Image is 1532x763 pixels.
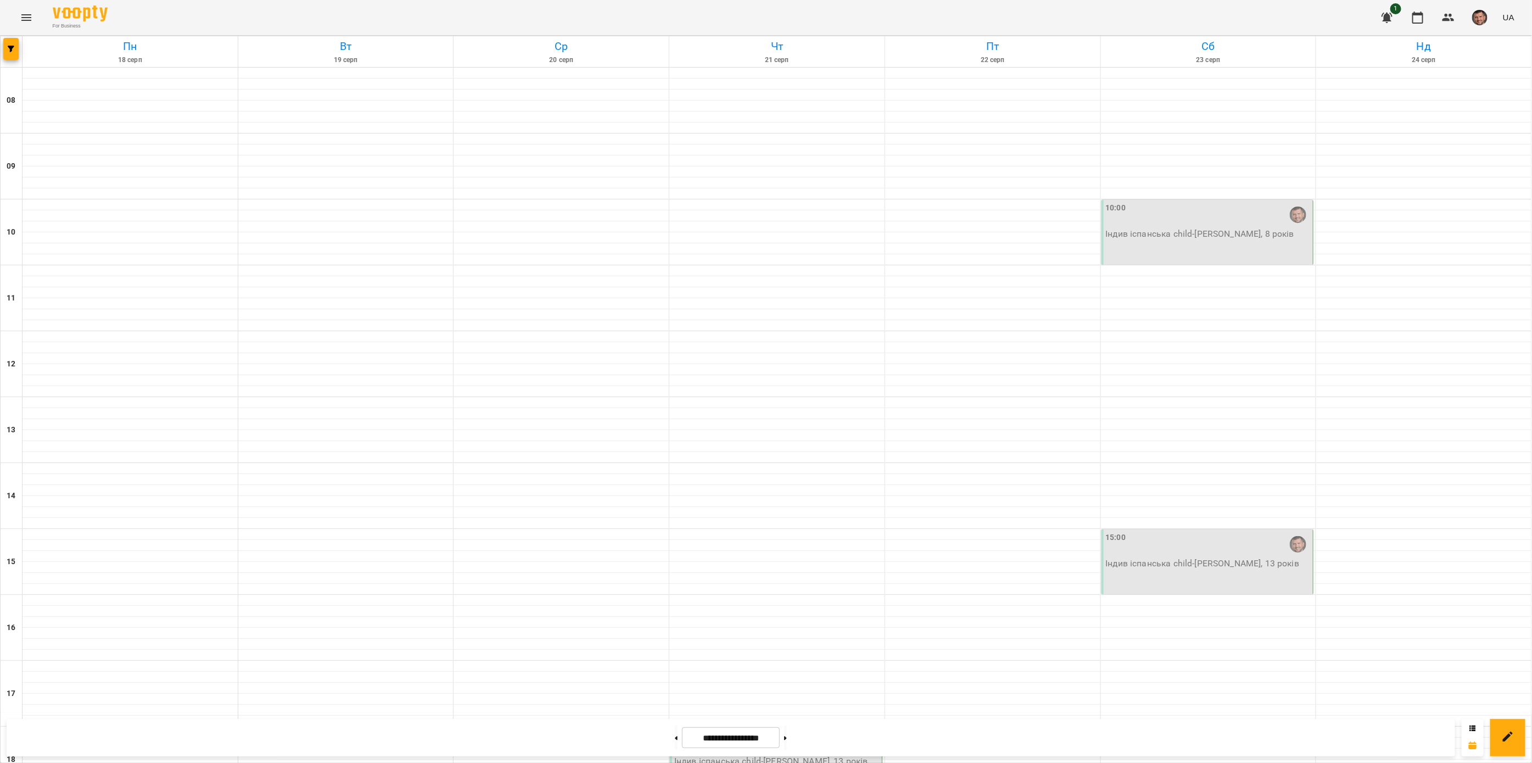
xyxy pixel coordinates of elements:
[455,55,667,65] h6: 20 серп
[671,55,883,65] h6: 21 серп
[671,38,883,55] h6: Чт
[240,55,452,65] h6: 19 серп
[7,556,15,568] h6: 15
[887,55,1099,65] h6: 22 серп
[7,358,15,370] h6: 12
[24,55,236,65] h6: 18 серп
[1472,10,1488,25] img: 75717b8e963fcd04a603066fed3de194.png
[1390,3,1401,14] span: 1
[1106,202,1126,214] label: 10:00
[13,4,40,31] button: Menu
[1499,7,1519,27] button: UA
[7,424,15,436] h6: 13
[1106,227,1311,241] p: Індив іспанська child - [PERSON_NAME], 8 років
[7,688,15,700] h6: 17
[7,292,15,304] h6: 11
[7,622,15,634] h6: 16
[53,5,108,21] img: Voopty Logo
[1103,55,1315,65] h6: 23 серп
[1290,536,1306,553] img: Маленченко Юрій Сергійович
[240,38,452,55] h6: Вт
[455,38,667,55] h6: Ср
[1106,532,1126,544] label: 15:00
[1318,38,1530,55] h6: Нд
[7,160,15,172] h6: 09
[1503,12,1514,23] span: UA
[1318,55,1530,65] h6: 24 серп
[7,226,15,238] h6: 10
[1106,557,1311,570] p: Індив іспанська child - [PERSON_NAME], 13 років
[1290,207,1306,223] img: Маленченко Юрій Сергійович
[7,94,15,107] h6: 08
[24,38,236,55] h6: Пн
[7,490,15,502] h6: 14
[53,23,108,30] span: For Business
[1103,38,1315,55] h6: Сб
[887,38,1099,55] h6: Пт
